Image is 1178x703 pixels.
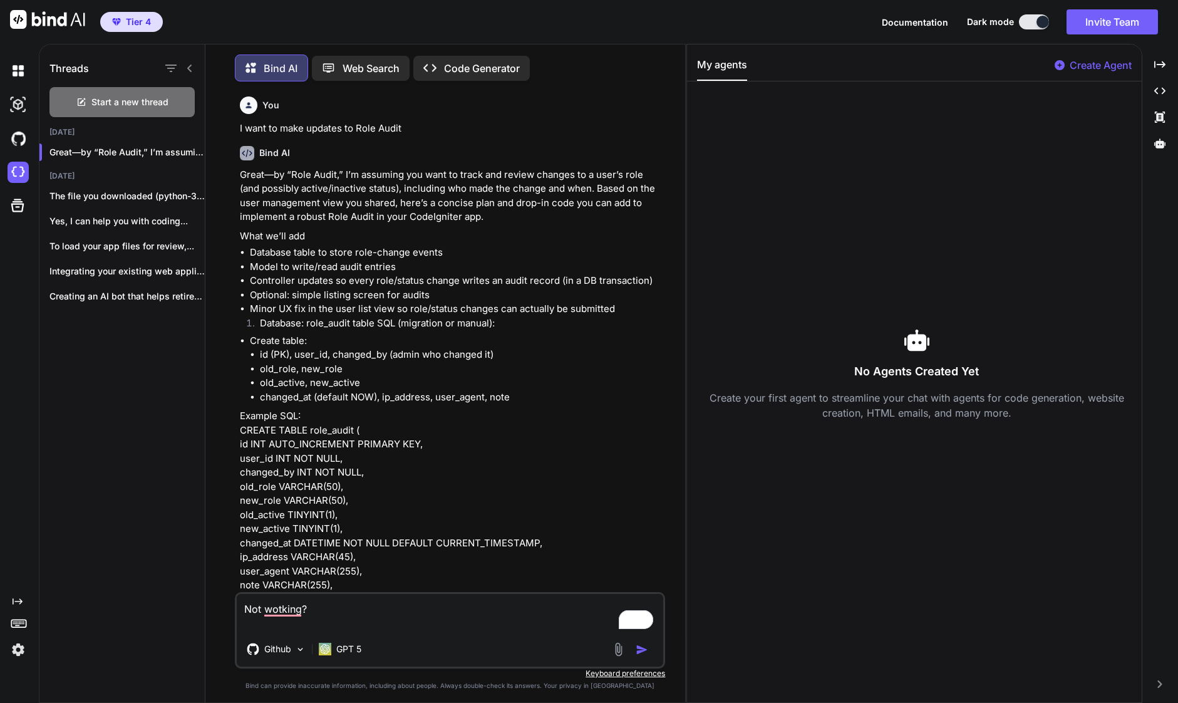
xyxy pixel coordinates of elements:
[967,16,1014,28] span: Dark mode
[49,290,205,303] p: Creating an AI bot that helps retirees...
[260,348,663,362] li: id (PK), user_id, changed_by (admin who changed it)
[444,61,520,76] p: Code Generator
[264,643,291,655] p: Github
[237,594,663,632] textarea: To enrich screen reader interactions, please activate Accessibility in Grammarly extension settings
[250,302,663,316] li: Minor UX fix in the user list view so role/status changes can actually be submitted
[250,246,663,260] li: Database table to store role-change events
[260,362,663,377] li: old_role, new_role
[250,316,663,334] li: Database: role_audit table SQL (migration or manual):
[336,643,361,655] p: GPT 5
[250,334,663,405] li: Create table:
[49,215,205,227] p: Yes, I can help you with coding...
[235,681,665,690] p: Bind can provide inaccurate information, including about people. Always double-check its answers....
[8,128,29,149] img: githubDark
[49,61,89,76] h1: Threads
[697,390,1137,420] p: Create your first agent to streamline your chat with agents for code generation, website creation...
[39,171,205,181] h2: [DATE]
[235,669,665,679] p: Keyboard preferences
[240,229,663,244] p: What we’ll add
[259,147,290,159] h6: Bind AI
[882,17,948,28] span: Documentation
[319,643,331,655] img: GPT 5
[611,642,626,657] img: attachment
[240,409,663,649] p: Example SQL: CREATE TABLE role_audit ( id INT AUTO_INCREMENT PRIMARY KEY, user_id INT NOT NULL, c...
[697,57,747,81] button: My agents
[39,127,205,137] h2: [DATE]
[8,162,29,183] img: cloudideIcon
[260,376,663,390] li: old_active, new_active
[10,10,85,29] img: Bind AI
[264,61,297,76] p: Bind AI
[882,16,948,29] button: Documentation
[49,240,205,253] p: To load your app files for review,...
[697,363,1137,380] h3: No Agents Created Yet
[250,274,663,288] li: Controller updates so every role/status change writes an audit record (in a DB transaction)
[1070,58,1132,73] p: Create Agent
[91,96,168,108] span: Start a new thread
[100,12,163,32] button: premiumTier 4
[240,122,663,136] p: I want to make updates to Role Audit
[343,61,400,76] p: Web Search
[8,639,29,660] img: settings
[250,260,663,274] li: Model to write/read audit entries
[49,190,205,202] p: The file you downloaded (python-3.13.7-macos11.pkg.asc) is NOT...
[112,18,121,26] img: premium
[126,16,151,28] span: Tier 4
[262,99,279,112] h6: You
[250,288,663,303] li: Optional: simple listing screen for audits
[295,644,306,655] img: Pick Models
[1067,9,1158,34] button: Invite Team
[49,265,205,278] p: Integrating your existing web application into a...
[8,94,29,115] img: darkAi-studio
[260,390,663,405] li: changed_at (default NOW), ip_address, user_agent, note
[636,643,648,656] img: icon
[49,146,205,159] p: Great—by “Role Audit,” I’m assuming you ...
[240,168,663,224] p: Great—by “Role Audit,” I’m assuming you want to track and review changes to a user’s role (and po...
[8,60,29,81] img: darkChat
